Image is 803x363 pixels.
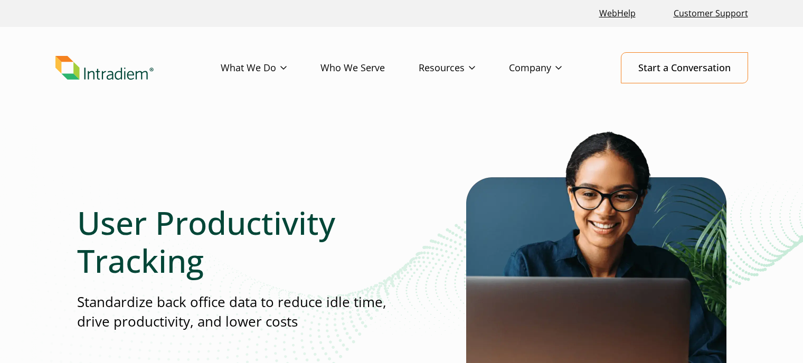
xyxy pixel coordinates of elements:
[77,204,401,280] h1: User Productivity Tracking
[595,2,640,25] a: Link opens in a new window
[621,52,748,83] a: Start a Conversation
[55,56,221,80] a: Link to homepage of Intradiem
[509,53,596,83] a: Company
[77,292,401,332] p: Standardize back office data to reduce idle time, drive productivity, and lower costs
[221,53,320,83] a: What We Do
[55,56,154,80] img: Intradiem
[419,53,509,83] a: Resources
[320,53,419,83] a: Who We Serve
[669,2,752,25] a: Customer Support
